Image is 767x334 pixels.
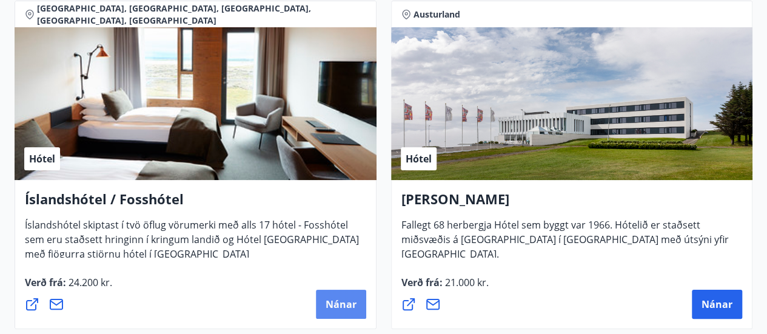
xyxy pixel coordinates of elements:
[401,218,729,270] span: Fallegt 68 herbergja Hótel sem byggt var 1966. Hótelið er staðsett miðsvæðis á [GEOGRAPHIC_DATA] ...
[702,298,732,311] span: Nánar
[692,290,742,319] button: Nánar
[443,276,489,289] span: 21.000 kr.
[25,276,112,299] span: Verð frá :
[326,298,357,311] span: Nánar
[66,276,112,289] span: 24.200 kr.
[25,218,359,270] span: Íslandshótel skiptast í tvö öflug vörumerki með alls 17 hótel - Fosshótel sem eru staðsett hringi...
[37,2,366,27] span: [GEOGRAPHIC_DATA], [GEOGRAPHIC_DATA], [GEOGRAPHIC_DATA], [GEOGRAPHIC_DATA], [GEOGRAPHIC_DATA]
[406,152,432,165] span: Hótel
[414,8,460,21] span: Austurland
[25,190,366,218] h4: Íslandshótel / Fosshótel
[29,152,55,165] span: Hótel
[401,190,743,218] h4: [PERSON_NAME]
[316,290,366,319] button: Nánar
[401,276,489,299] span: Verð frá :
